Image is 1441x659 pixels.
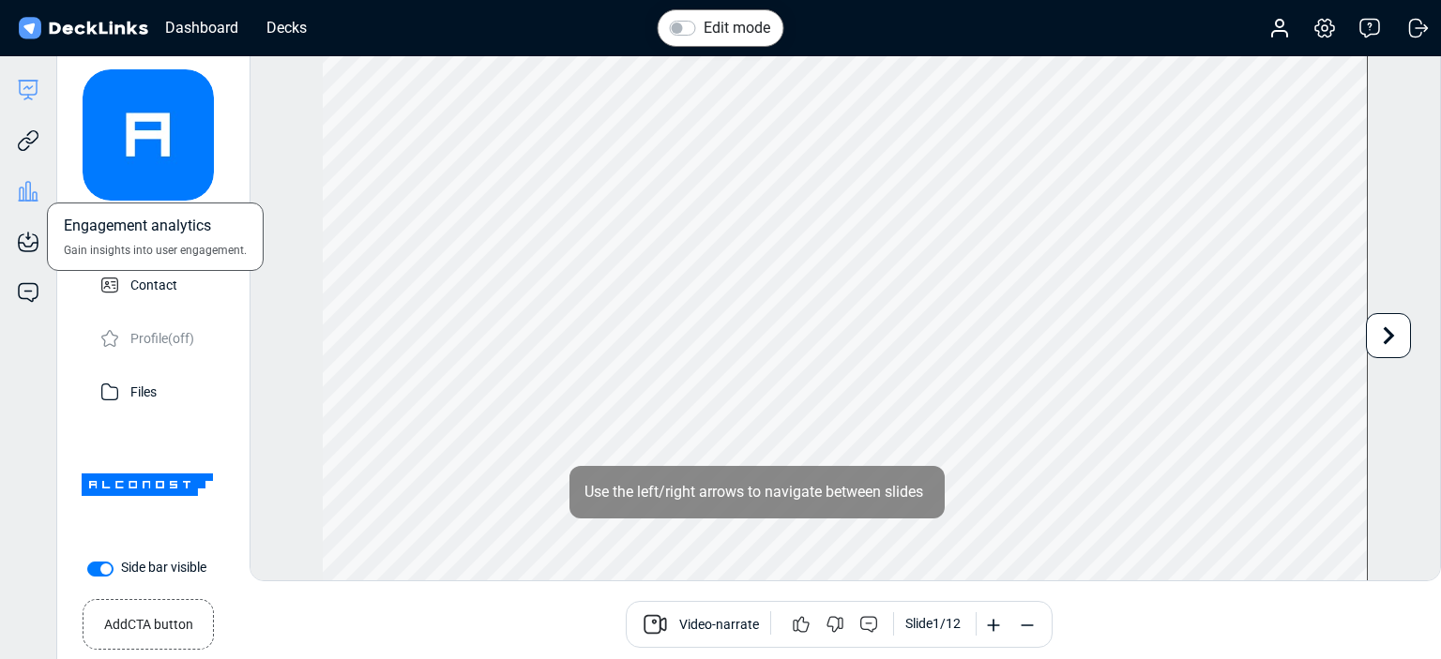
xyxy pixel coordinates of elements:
[104,607,193,635] small: Add CTA button
[679,615,759,637] span: Video-narrate
[64,242,247,259] span: Gain insights into user engagement.
[156,16,248,39] div: Dashboard
[130,272,177,295] p: Contact
[64,215,211,242] span: Engagement analytics
[905,614,961,634] div: Slide 1 / 12
[82,419,213,550] img: Company Banner
[704,17,770,39] label: Edit mode
[121,558,206,577] label: Side bar visible
[83,69,214,201] img: avatar
[569,466,945,518] div: Use the left/right arrows to navigate between slides
[130,379,157,402] p: Files
[130,325,194,349] p: Profile (off)
[257,16,316,39] div: Decks
[15,15,151,42] img: DeckLinks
